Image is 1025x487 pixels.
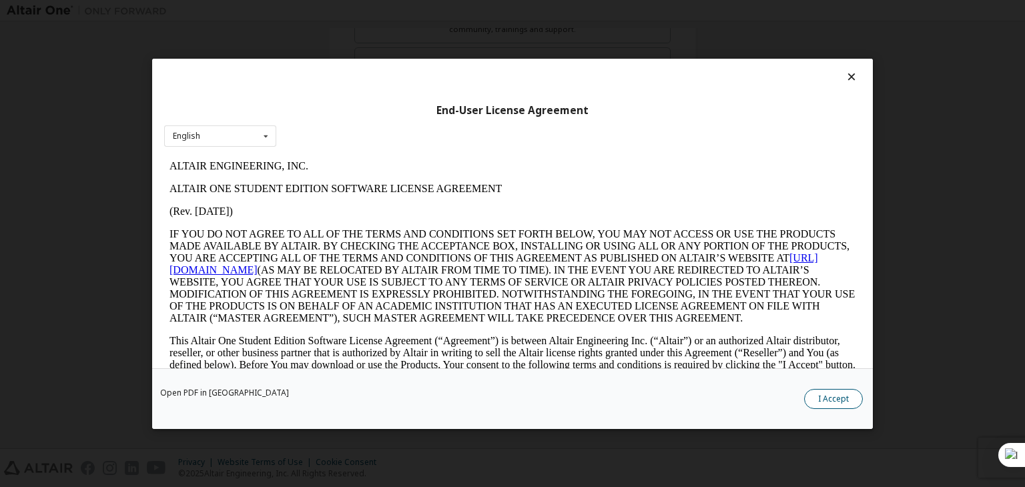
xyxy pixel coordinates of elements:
[804,389,863,409] button: I Accept
[5,180,691,228] p: This Altair One Student Edition Software License Agreement (“Agreement”) is between Altair Engine...
[160,389,289,397] a: Open PDF in [GEOGRAPHIC_DATA]
[5,28,691,40] p: ALTAIR ONE STUDENT EDITION SOFTWARE LICENSE AGREEMENT
[5,97,654,121] a: [URL][DOMAIN_NAME]
[5,73,691,169] p: IF YOU DO NOT AGREE TO ALL OF THE TERMS AND CONDITIONS SET FORTH BELOW, YOU MAY NOT ACCESS OR USE...
[5,51,691,63] p: (Rev. [DATE])
[164,103,861,117] div: End-User License Agreement
[173,132,200,140] div: English
[5,5,691,17] p: ALTAIR ENGINEERING, INC.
